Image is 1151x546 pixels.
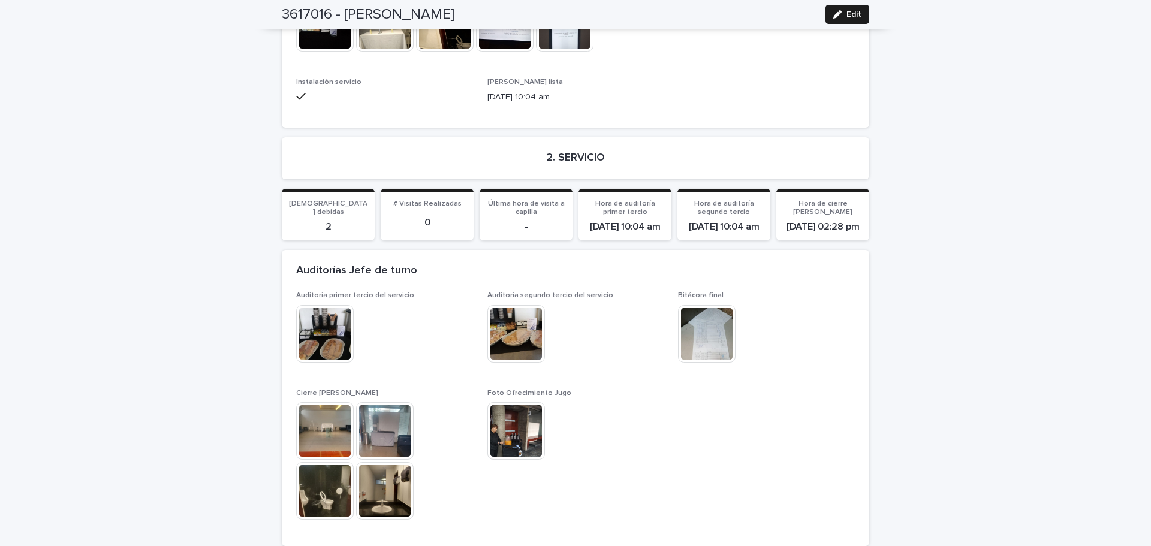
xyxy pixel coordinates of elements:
[487,91,664,104] p: [DATE] 10:04 am
[825,5,869,24] button: Edit
[694,200,754,216] span: Hora de auditoría segundo tercio
[282,6,454,23] h2: 3617016 - [PERSON_NAME]
[296,264,417,277] h2: Auditorías Jefe de turno
[487,390,571,397] span: Foto Ofrecimiento Jugo
[289,221,367,233] p: 2
[595,200,655,216] span: Hora de auditoría primer tercio
[846,10,861,19] span: Edit
[793,200,852,216] span: Hora de cierre [PERSON_NAME]
[393,200,462,207] span: # Visitas Realizadas
[586,221,664,233] p: [DATE] 10:04 am
[289,200,367,216] span: [DEMOGRAPHIC_DATA] debidas
[487,221,565,233] p: -
[487,292,613,299] span: Auditoría segundo tercio del servicio
[488,200,565,216] span: Última hora de visita a capilla
[296,390,378,397] span: Cierre [PERSON_NAME]
[678,292,724,299] span: Bitácora final
[784,221,862,233] p: [DATE] 02:28 pm
[388,217,466,228] p: 0
[546,152,605,165] h2: 2. SERVICIO
[685,221,763,233] p: [DATE] 10:04 am
[296,292,414,299] span: Auditoría primer tercio del servicio
[296,79,361,86] span: Instalación servicio
[487,79,563,86] span: [PERSON_NAME] lista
